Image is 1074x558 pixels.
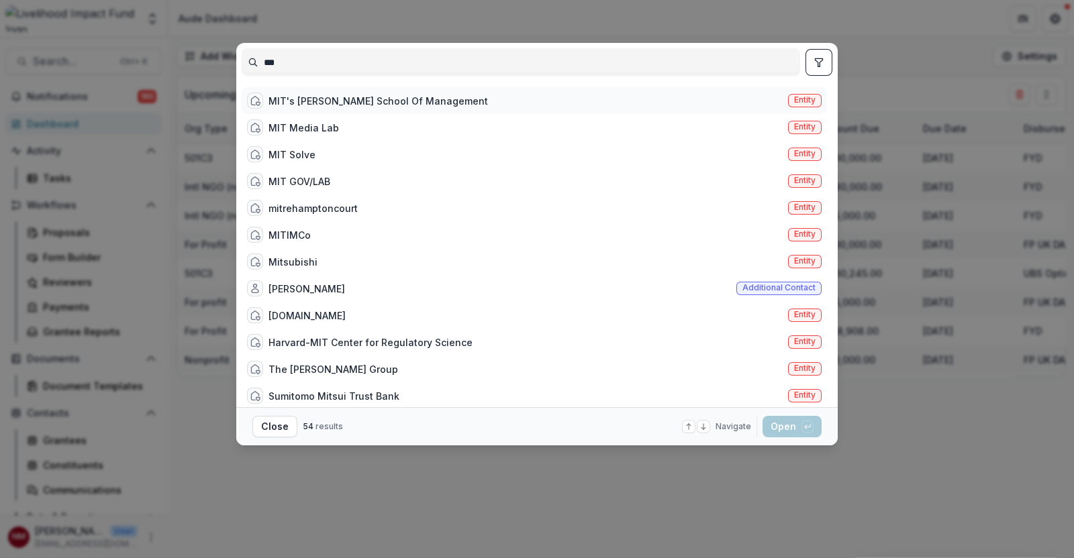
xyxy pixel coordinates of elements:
span: Entity [794,310,816,319]
div: Mitsubishi [268,255,318,269]
div: MIT's [PERSON_NAME] School Of Management [268,94,488,108]
span: Additional contact [742,283,816,292]
div: MITIMCo [268,228,311,242]
div: MIT Media Lab [268,121,339,135]
span: Entity [794,256,816,266]
span: results [315,421,343,431]
div: mitrehamptoncourt [268,201,358,215]
span: Entity [794,364,816,373]
div: The [PERSON_NAME] Group [268,362,398,376]
span: Entity [794,149,816,158]
div: [DOMAIN_NAME] [268,309,346,323]
div: MIT Solve [268,148,315,162]
button: Open [763,416,822,437]
span: Entity [794,229,816,239]
span: Navigate [716,421,751,433]
div: [PERSON_NAME] [268,282,345,296]
button: Close [252,416,297,437]
span: Entity [794,95,816,105]
span: Entity [794,122,816,131]
span: Entity [794,390,816,400]
span: Entity [794,203,816,212]
div: Sumitomo Mitsui Trust Bank [268,389,399,403]
span: 54 [303,421,313,431]
div: MIT GOV/LAB [268,174,330,188]
span: Entity [794,337,816,346]
div: Harvard-MIT Center for Regulatory Science [268,335,473,349]
button: toggle filters [805,49,832,76]
span: Entity [794,176,816,185]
